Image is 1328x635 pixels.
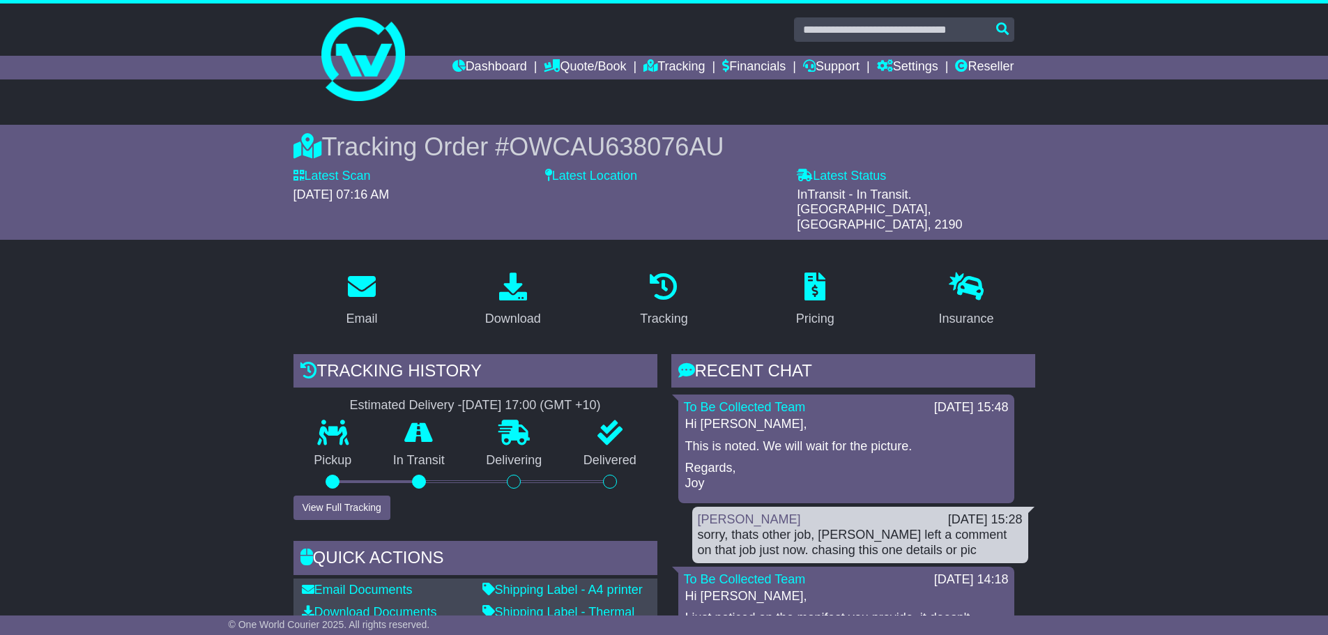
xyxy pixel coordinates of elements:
p: This is noted. We will wait for the picture. [685,439,1007,454]
a: Dashboard [452,56,527,79]
a: Download [476,268,550,333]
a: Reseller [955,56,1014,79]
a: To Be Collected Team [684,400,806,414]
div: Pricing [796,309,834,328]
a: Pricing [787,268,844,333]
div: RECENT CHAT [671,354,1035,392]
p: Regards, Joy [685,461,1007,491]
a: Shipping Label - Thermal printer [482,605,635,634]
span: © One World Courier 2025. All rights reserved. [229,619,430,630]
a: Email [337,268,386,333]
div: [DATE] 15:48 [934,400,1009,415]
a: Quote/Book [544,56,626,79]
div: [DATE] 15:28 [948,512,1023,528]
button: View Full Tracking [293,496,390,520]
span: InTransit - In Transit. [GEOGRAPHIC_DATA], [GEOGRAPHIC_DATA], 2190 [797,188,962,231]
a: Settings [877,56,938,79]
span: [DATE] 07:16 AM [293,188,390,201]
p: Hi [PERSON_NAME], [685,417,1007,432]
a: Tracking [643,56,705,79]
span: OWCAU638076AU [509,132,724,161]
a: Email Documents [302,583,413,597]
a: Financials [722,56,786,79]
a: Tracking [631,268,696,333]
label: Latest Location [545,169,637,184]
div: [DATE] 14:18 [934,572,1009,588]
a: [PERSON_NAME] [698,512,801,526]
div: Estimated Delivery - [293,398,657,413]
p: Delivering [466,453,563,468]
p: Delivered [563,453,657,468]
a: Shipping Label - A4 printer [482,583,643,597]
div: Insurance [939,309,994,328]
a: Support [803,56,860,79]
p: In Transit [372,453,466,468]
p: Hi [PERSON_NAME], [685,589,1007,604]
div: Tracking [640,309,687,328]
p: Pickup [293,453,373,468]
a: To Be Collected Team [684,572,806,586]
div: sorry, thats other job, [PERSON_NAME] left a comment on that job just now. chasing this one detai... [698,528,1023,558]
div: Tracking Order # [293,132,1035,162]
div: Download [485,309,541,328]
div: Email [346,309,377,328]
div: Quick Actions [293,541,657,579]
label: Latest Scan [293,169,371,184]
a: Insurance [930,268,1003,333]
div: Tracking history [293,354,657,392]
div: [DATE] 17:00 (GMT +10) [462,398,601,413]
a: Download Documents [302,605,437,619]
label: Latest Status [797,169,886,184]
